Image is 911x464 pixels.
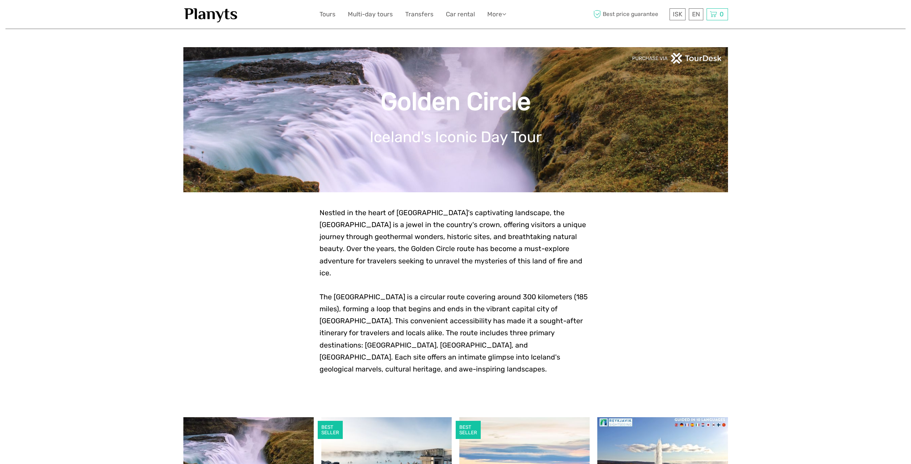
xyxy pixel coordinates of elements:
[689,8,703,20] div: EN
[487,9,506,20] a: More
[320,293,588,373] span: The [GEOGRAPHIC_DATA] is a circular route covering around 300 kilometers (185 miles), forming a l...
[592,8,668,20] span: Best price guarantee
[446,9,475,20] a: Car rental
[405,9,434,20] a: Transfers
[632,53,723,64] img: PurchaseViaTourDeskwhite.png
[194,87,717,116] h1: Golden Circle
[320,209,586,277] span: Nestled in the heart of [GEOGRAPHIC_DATA]'s captivating landscape, the [GEOGRAPHIC_DATA] is a jew...
[348,9,393,20] a: Multi-day tours
[719,11,725,18] span: 0
[183,5,239,23] img: 1453-555b4ac7-172b-4ae9-927d-298d0724a4f4_logo_small.jpg
[320,9,335,20] a: Tours
[194,128,717,146] h1: Iceland's Iconic Day Tour
[673,11,682,18] span: ISK
[456,421,481,439] div: BEST SELLER
[318,421,343,439] div: BEST SELLER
